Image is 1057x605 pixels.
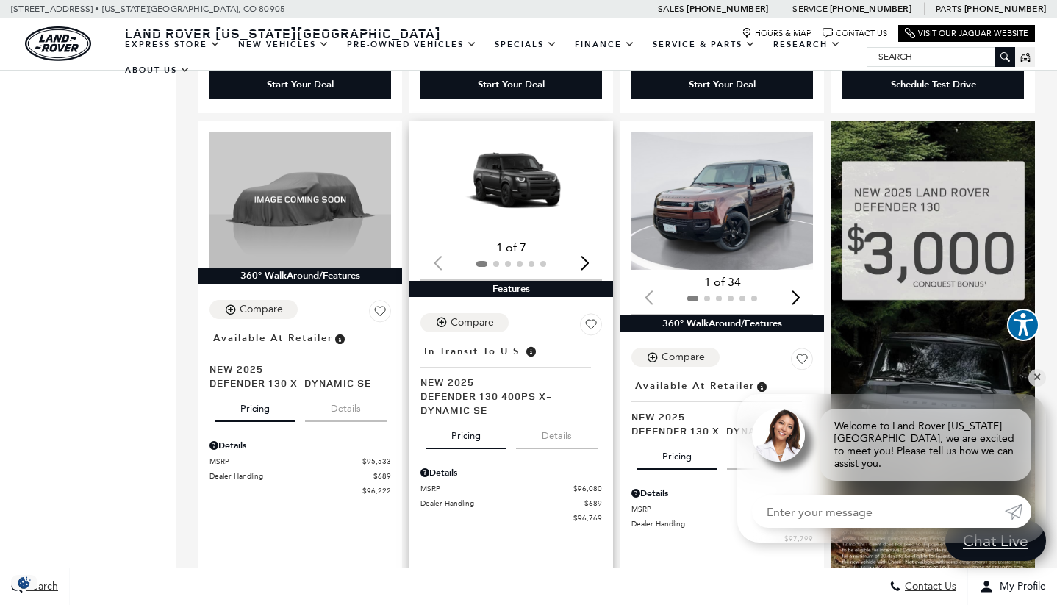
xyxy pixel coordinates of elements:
a: Available at RetailerNew 2025Defender 130 X-Dynamic SE [631,376,813,437]
a: Finance [566,32,644,57]
a: Service & Parts [644,32,764,57]
span: Available at Retailer [213,330,333,346]
span: Defender 130 X-Dynamic SE [209,376,380,390]
a: MSRP $95,533 [209,456,391,467]
div: Start Your Deal [420,71,602,99]
span: New 2025 [420,375,591,389]
a: Hours & Map [742,28,811,39]
img: Opt-Out Icon [7,575,41,590]
div: Compare [662,351,705,364]
div: Pricing Details - Defender 130 X-Dynamic SE [631,487,813,500]
span: Vehicle is in stock and ready for immediate delivery. Due to demand, availability is subject to c... [333,330,346,346]
a: MSRP $97,110 [631,504,813,515]
a: MSRP $96,080 [420,483,602,494]
button: Save Vehicle [369,300,391,328]
div: 360° WalkAround/Features [198,268,402,284]
a: Specials [486,32,566,57]
button: Open user profile menu [968,568,1057,605]
div: Start Your Deal [209,71,391,99]
div: Start Your Deal [267,78,334,91]
button: details tab [727,437,809,470]
button: Compare Vehicle [631,348,720,367]
span: $96,080 [573,483,602,494]
a: $96,222 [209,485,391,496]
span: $95,533 [362,456,391,467]
span: Service [792,4,827,14]
a: [PHONE_NUMBER] [687,3,768,15]
div: Start Your Deal [478,78,545,91]
div: 360° WalkAround/Features [620,315,824,332]
a: $96,769 [420,512,602,523]
span: In Transit to U.S. [424,343,524,359]
input: Enter your message [752,495,1005,528]
img: Agent profile photo [752,409,805,462]
div: Schedule Test Drive [891,78,976,91]
span: Dealer Handling [209,470,373,482]
div: Pricing Details - Defender 130 400PS X-Dynamic SE [420,466,602,479]
a: Dealer Handling $689 [631,518,813,529]
span: Contact Us [901,581,956,593]
div: 1 / 2 [420,132,605,235]
img: Land Rover [25,26,91,61]
img: 2025 LAND ROVER Defender 130 X-Dynamic SE 1 [631,132,816,270]
div: Compare [240,303,283,316]
button: Compare Vehicle [209,300,298,319]
a: New Vehicles [229,32,338,57]
button: pricing tab [637,437,717,470]
span: New 2025 [209,362,380,376]
span: MSRP [420,483,573,494]
a: Land Rover [US_STATE][GEOGRAPHIC_DATA] [116,24,450,42]
span: Defender 130 X-Dynamic SE [631,423,802,437]
a: EXPRESS STORE [116,32,229,57]
button: details tab [516,417,598,449]
section: Click to Open Cookie Consent Modal [7,575,41,590]
span: My Profile [994,581,1046,593]
a: [PHONE_NUMBER] [830,3,911,15]
img: 2025 LAND ROVER Defender 130 X-Dynamic SE [209,132,391,268]
div: Start Your Deal [689,78,756,91]
span: Parts [936,4,962,14]
span: Available at Retailer [635,378,755,394]
button: Save Vehicle [580,313,602,341]
a: Submit [1005,495,1031,528]
a: About Us [116,57,199,83]
span: Dealer Handling [631,518,795,529]
div: Start Your Deal [631,71,813,99]
span: MSRP [631,504,784,515]
div: Schedule Test Drive [842,71,1024,99]
div: Features [409,281,613,297]
a: Visit Our Jaguar Website [905,28,1028,39]
a: Pre-Owned Vehicles [338,32,486,57]
div: Next slide [575,246,595,279]
nav: Main Navigation [116,32,867,83]
div: Next slide [786,281,806,313]
div: 1 of 34 [631,274,813,290]
span: Sales [658,4,684,14]
span: New 2025 [631,409,802,423]
button: pricing tab [426,417,506,449]
div: Welcome to Land Rover [US_STATE][GEOGRAPHIC_DATA], we are excited to meet you! Please tell us how... [820,409,1031,481]
span: Dealer Handling [420,498,584,509]
span: $96,769 [573,512,602,523]
a: Dealer Handling $689 [209,470,391,482]
div: Pricing Details - Defender 130 X-Dynamic SE [209,439,391,452]
img: 2025 LAND ROVER Defender 130 400PS X-Dynamic SE 1 [420,132,605,235]
span: MSRP [209,456,362,467]
a: Dealer Handling $689 [420,498,602,509]
span: $689 [584,498,602,509]
input: Search [867,48,1014,65]
a: Available at RetailerNew 2025Defender 130 X-Dynamic SE [209,328,391,390]
a: In Transit to U.S.New 2025Defender 130 400PS X-Dynamic SE [420,341,602,417]
a: [PHONE_NUMBER] [964,3,1046,15]
div: Compare [451,316,494,329]
a: Contact Us [823,28,887,39]
button: details tab [305,390,387,422]
button: Compare Vehicle [420,313,509,332]
a: [STREET_ADDRESS] • [US_STATE][GEOGRAPHIC_DATA], CO 80905 [11,4,285,14]
div: 1 of 7 [420,240,602,256]
button: pricing tab [215,390,295,422]
span: Defender 130 400PS X-Dynamic SE [420,389,591,417]
a: $97,799 [631,533,813,544]
button: Save Vehicle [791,348,813,376]
div: 1 / 2 [631,132,816,270]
